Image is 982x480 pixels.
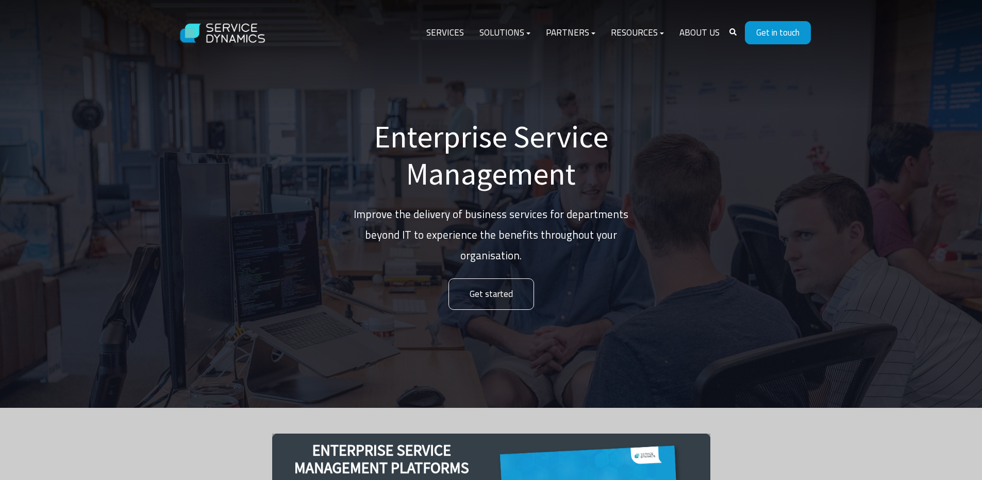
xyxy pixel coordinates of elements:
[337,118,646,192] h1: Enterprise Service Management
[448,278,534,310] a: Get started
[419,21,472,45] a: Services
[672,21,727,45] a: About Us
[419,21,727,45] div: Navigation Menu
[472,21,538,45] a: Solutions
[172,13,275,53] img: Service Dynamics Logo - White
[745,21,811,44] a: Get in touch
[538,21,603,45] a: Partners
[337,204,646,266] p: Improve the delivery of business services for departments beyond IT to experience the benefits th...
[603,21,672,45] a: Resources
